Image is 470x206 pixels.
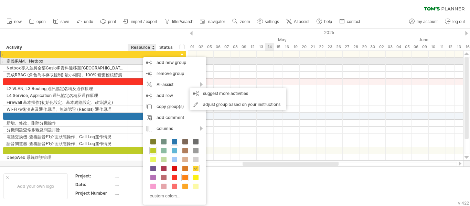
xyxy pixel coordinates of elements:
div: Add your own logo [3,173,68,199]
div: Wi-Fi 技術演進及通作原理、無線認證 (Radius) 通作原理 [7,106,124,112]
div: add comment [143,112,206,123]
div: .... [115,173,172,179]
span: new [14,19,22,24]
div: .... [115,190,172,196]
div: Friday, 16 May 2025 [282,43,291,51]
a: print [99,17,118,26]
span: filter/search [172,19,193,24]
span: navigator [208,19,225,24]
a: navigator [199,17,227,26]
span: log out [452,19,465,24]
div: Wednesday, 4 June 2025 [394,43,403,51]
div: Monday, 26 May 2025 [334,43,343,51]
div: Project: [75,173,113,179]
div: AI-assist [143,79,206,90]
div: 電話交換機-查看語音E1介面狀態操作、Call Log運作情況 [7,133,124,140]
div: Monday, 2 June 2025 [377,43,386,51]
div: adjust group based on your instructions [190,99,286,110]
div: Wednesday, 28 May 2025 [351,43,360,51]
div: Thursday, 29 May 2025 [360,43,368,51]
div: L4 Service, Application 通訊協定名稱及通作原理 [7,92,124,99]
div: 分機問題查修步驟及問題排除 [7,127,124,133]
a: undo [75,17,95,26]
div: .... [115,182,172,187]
span: help [324,19,332,24]
div: Thursday, 12 June 2025 [446,43,455,51]
span: zoom [240,19,250,24]
span: print [108,19,116,24]
div: v 422 [458,200,469,206]
span: save [61,19,69,24]
div: Tuesday, 6 May 2025 [214,43,222,51]
span: my account [417,19,438,24]
div: Tuesday, 20 May 2025 [300,43,308,51]
div: Friday, 23 May 2025 [325,43,334,51]
div: May 2025 [188,36,377,43]
div: Friday, 30 May 2025 [368,43,377,51]
div: Thursday, 8 May 2025 [231,43,239,51]
div: add row [143,90,206,101]
a: help [315,17,334,26]
div: Wednesday, 14 May 2025 [265,43,274,51]
div: copy group(s) [143,101,206,112]
div: add new group [143,57,206,68]
span: undo [84,19,93,24]
div: Tuesday, 3 June 2025 [386,43,394,51]
div: Wednesday, 11 June 2025 [437,43,446,51]
span: settings [265,19,279,24]
div: Thursday, 1 May 2025 [188,43,196,51]
div: DeepWeb 系統維護管理 [7,154,124,161]
span: import / export [131,19,157,24]
div: Netbox導入並將全部GesiolP資料遷移至[GEOGRAPHIC_DATA] [7,65,124,71]
div: Activity [6,44,124,51]
a: my account [407,17,440,26]
div: Tuesday, 13 May 2025 [257,43,265,51]
div: Thursday, 22 May 2025 [317,43,325,51]
div: Tuesday, 27 May 2025 [343,43,351,51]
div: Monday, 5 May 2025 [205,43,214,51]
span: contact [347,19,360,24]
span: AI assist [294,19,309,24]
div: 新增、修改、刪除分機操作 [7,120,124,126]
a: settings [256,17,281,26]
div: Wednesday, 21 May 2025 [308,43,317,51]
a: zoom [231,17,252,26]
div: Thursday, 15 May 2025 [274,43,282,51]
div: Resource [131,44,152,51]
a: open [27,17,48,26]
div: 語音閘道器-查看語音E1介面狀態操作、Call Log運作情況 [7,140,124,147]
div: 完成RBAC (角色為本存取控制) 最小權限、100% 變更稽核留痕 [7,72,124,78]
div: Date: [75,182,113,187]
div: Tuesday, 10 June 2025 [429,43,437,51]
div: Project Number [75,190,113,196]
div: Firewall 基本操作(初始化設定、基本網路設定、政策設定) [7,99,124,106]
div: Monday, 12 May 2025 [248,43,257,51]
div: Monday, 9 June 2025 [420,43,429,51]
a: contact [338,17,362,26]
a: log out [443,17,467,26]
div: columns [143,123,206,134]
span: remove group [157,71,184,76]
div: custom colors... [147,191,201,200]
div: Friday, 9 May 2025 [239,43,248,51]
div: Friday, 13 June 2025 [455,43,463,51]
a: save [51,17,71,26]
a: new [5,17,24,26]
div: suggest more activities [190,88,286,99]
div: 定義IPAM、Netbox [7,58,124,64]
div: Friday, 6 June 2025 [412,43,420,51]
div: L2 VLAN, L3 Routing 通訊協定名稱及通作原理 [7,85,124,92]
div: Wednesday, 7 May 2025 [222,43,231,51]
div: Thursday, 5 June 2025 [403,43,412,51]
div: Status [159,44,174,51]
div: Monday, 19 May 2025 [291,43,300,51]
div: Friday, 2 May 2025 [196,43,205,51]
a: filter/search [163,17,195,26]
a: import / export [121,17,159,26]
span: open [36,19,46,24]
a: AI assist [285,17,311,26]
